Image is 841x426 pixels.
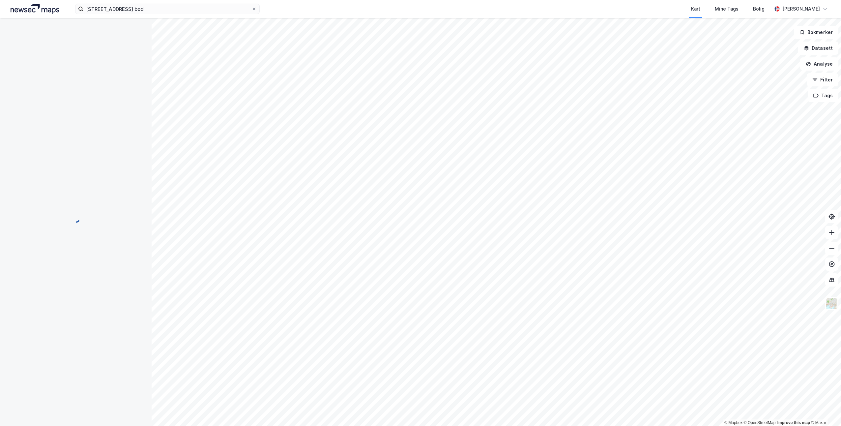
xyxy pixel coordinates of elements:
a: Improve this map [777,420,810,425]
input: Søk på adresse, matrikkel, gårdeiere, leietakere eller personer [83,4,251,14]
img: spinner.a6d8c91a73a9ac5275cf975e30b51cfb.svg [71,213,81,223]
iframe: Chat Widget [808,394,841,426]
div: Mine Tags [715,5,739,13]
a: OpenStreetMap [744,420,776,425]
img: logo.a4113a55bc3d86da70a041830d287a7e.svg [11,4,59,14]
div: Kart [691,5,700,13]
button: Bokmerker [794,26,838,39]
button: Datasett [798,42,838,55]
img: Z [826,297,838,310]
div: [PERSON_NAME] [782,5,820,13]
button: Filter [807,73,838,86]
button: Tags [808,89,838,102]
button: Analyse [800,57,838,71]
div: Bolig [753,5,765,13]
a: Mapbox [724,420,742,425]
